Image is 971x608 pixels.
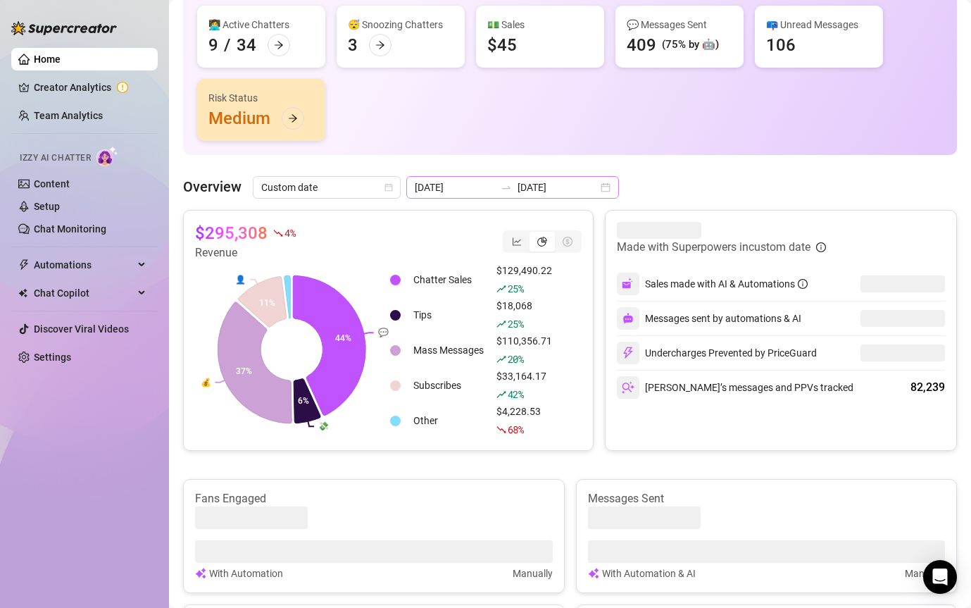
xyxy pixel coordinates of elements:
[34,201,60,212] a: Setup
[18,288,27,298] img: Chat Copilot
[11,21,117,35] img: logo-BBDzfeDw.svg
[284,226,295,240] span: 4 %
[627,34,656,56] div: 409
[496,263,552,297] div: $129,490.22
[288,113,298,123] span: arrow-right
[513,566,553,581] article: Manually
[183,176,242,197] article: Overview
[34,352,71,363] a: Settings
[816,242,826,252] span: info-circle
[622,381,634,394] img: svg%3e
[622,313,634,324] img: svg%3e
[496,368,552,402] div: $33,164.17
[408,404,489,438] td: Other
[508,387,524,401] span: 42 %
[34,54,61,65] a: Home
[496,425,506,435] span: fall
[798,279,808,289] span: info-circle
[34,254,134,276] span: Automations
[617,376,853,399] div: [PERSON_NAME]’s messages and PPVs tracked
[378,327,389,337] text: 💬
[34,110,103,121] a: Team Analytics
[208,90,314,106] div: Risk Status
[923,560,957,594] div: Open Intercom Messenger
[273,228,283,238] span: fall
[195,566,206,581] img: svg%3e
[563,237,572,247] span: dollar-circle
[34,76,146,99] a: Creator Analytics exclamation-circle
[20,151,91,165] span: Izzy AI Chatter
[408,368,489,402] td: Subscribes
[375,40,385,50] span: arrow-right
[195,491,553,507] article: Fans Engaged
[18,259,30,271] span: thunderbolt
[348,17,453,32] div: 😴 Snoozing Chatters
[34,282,134,304] span: Chat Copilot
[588,491,946,507] article: Messages Sent
[622,278,634,290] img: svg%3e
[508,352,524,366] span: 20 %
[348,34,358,56] div: 3
[766,34,796,56] div: 106
[910,379,945,396] div: 82,239
[496,284,506,294] span: rise
[617,342,817,364] div: Undercharges Prevented by PriceGuard
[602,566,696,581] article: With Automation & AI
[662,37,719,54] div: (75% by 🤖)
[318,421,329,431] text: 💸
[201,377,211,387] text: 💰
[645,276,808,292] div: Sales made with AI & Automations
[384,183,393,192] span: calendar
[518,180,598,195] input: End date
[496,319,506,329] span: rise
[34,323,129,335] a: Discover Viral Videos
[496,333,552,367] div: $110,356.71
[617,239,810,256] article: Made with Superpowers in custom date
[487,34,517,56] div: $45
[274,40,284,50] span: arrow-right
[496,404,552,438] div: $4,228.53
[408,333,489,367] td: Mass Messages
[627,17,732,32] div: 💬 Messages Sent
[237,34,256,56] div: 34
[195,244,295,261] article: Revenue
[508,317,524,330] span: 25 %
[34,178,70,190] a: Content
[501,182,512,193] span: to
[415,180,495,195] input: Start date
[766,17,872,32] div: 📪 Unread Messages
[496,354,506,364] span: rise
[96,146,118,166] img: AI Chatter
[512,237,522,247] span: line-chart
[496,298,552,332] div: $18,068
[34,223,106,235] a: Chat Monitoring
[508,423,524,436] span: 68 %
[617,307,801,330] div: Messages sent by automations & AI
[487,17,593,32] div: 💵 Sales
[408,263,489,297] td: Chatter Sales
[905,566,945,581] article: Manually
[235,274,246,285] text: 👤
[195,222,268,244] article: $295,308
[496,390,506,399] span: rise
[503,230,582,253] div: segmented control
[501,182,512,193] span: swap-right
[508,282,524,295] span: 25 %
[622,347,634,359] img: svg%3e
[537,237,547,247] span: pie-chart
[588,566,599,581] img: svg%3e
[208,34,218,56] div: 9
[208,17,314,32] div: 👩‍💻 Active Chatters
[408,298,489,332] td: Tips
[209,566,283,581] article: With Automation
[261,177,392,198] span: Custom date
